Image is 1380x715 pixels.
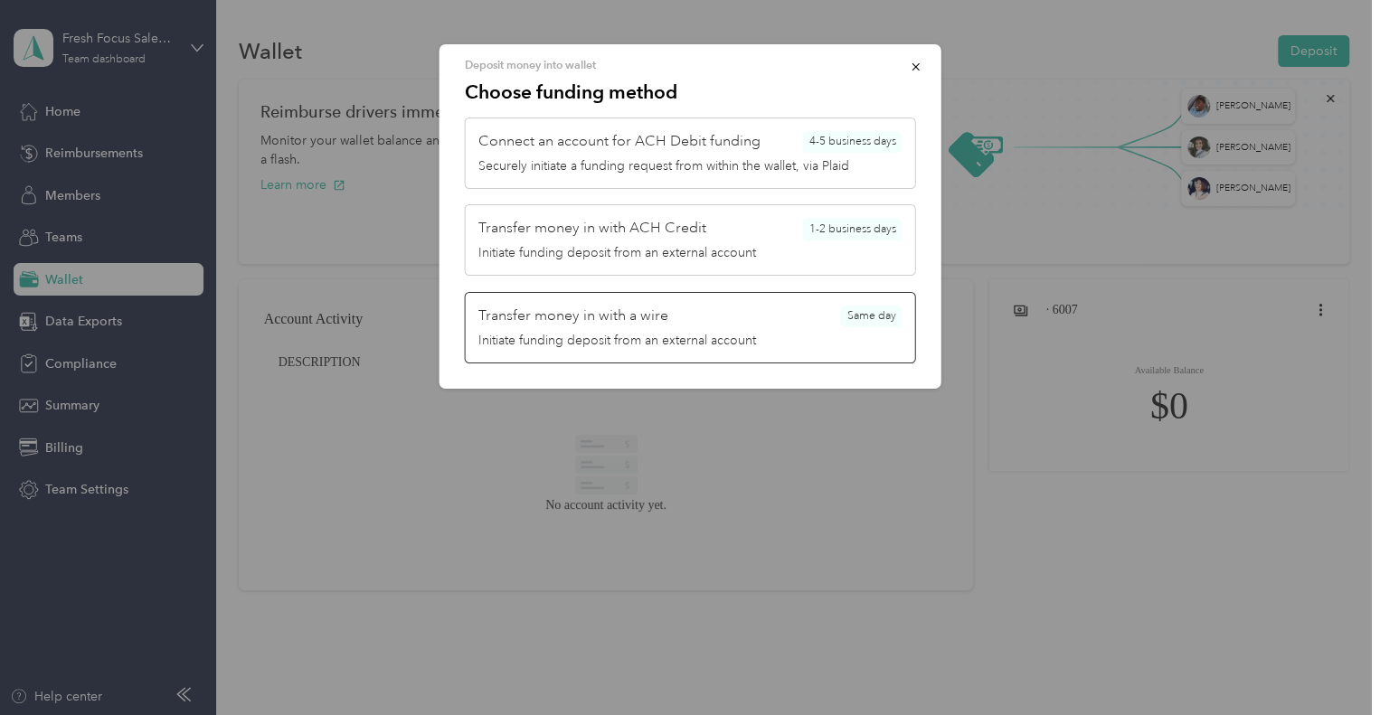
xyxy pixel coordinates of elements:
[1279,614,1380,715] iframe: Everlance-gr Chat Button Frame
[803,218,903,240] span: 1-2 business days
[803,131,903,154] span: 4-5 business days
[478,243,903,262] div: Initiate funding deposit from an external account
[465,204,916,276] button: Transfer money in with ACH Credit1-2 business daysInitiate funding deposit from an external account
[478,131,761,153] span: Connect an account for ACH Debit funding
[478,306,668,327] span: Transfer money in with a wire
[465,57,596,73] div: Deposit money into wallet
[465,118,916,189] button: Connect an account for ACH Debit funding4-5 business daysSecurely initiate a funding request from...
[841,306,903,328] span: Same day
[478,156,903,175] div: Securely initiate a funding request from within the wallet, via Plaid
[478,331,903,350] div: Initiate funding deposit from an external account
[478,218,706,240] span: Transfer money in with ACH Credit
[465,80,916,105] p: Choose funding method
[465,292,916,363] button: Transfer money in with a wireSame dayInitiate funding deposit from an external account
